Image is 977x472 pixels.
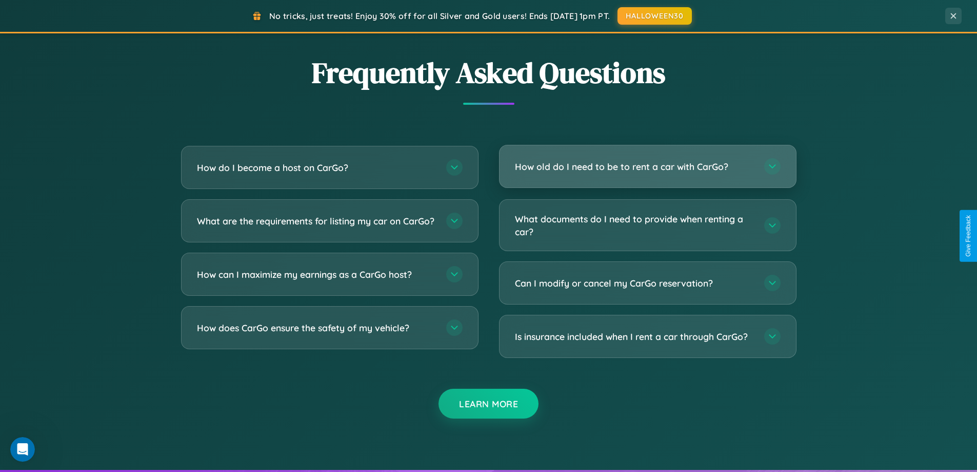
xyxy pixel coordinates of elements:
[617,7,692,25] button: HALLOWEEN30
[197,268,436,281] h3: How can I maximize my earnings as a CarGo host?
[197,322,436,334] h3: How does CarGo ensure the safety of my vehicle?
[197,161,436,174] h3: How do I become a host on CarGo?
[515,160,754,173] h3: How old do I need to be to rent a car with CarGo?
[965,215,972,257] div: Give Feedback
[515,213,754,238] h3: What documents do I need to provide when renting a car?
[10,437,35,462] iframe: Intercom live chat
[515,330,754,343] h3: Is insurance included when I rent a car through CarGo?
[515,277,754,290] h3: Can I modify or cancel my CarGo reservation?
[269,11,610,21] span: No tricks, just treats! Enjoy 30% off for all Silver and Gold users! Ends [DATE] 1pm PT.
[438,389,539,419] button: Learn More
[181,53,796,92] h2: Frequently Asked Questions
[197,215,436,228] h3: What are the requirements for listing my car on CarGo?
